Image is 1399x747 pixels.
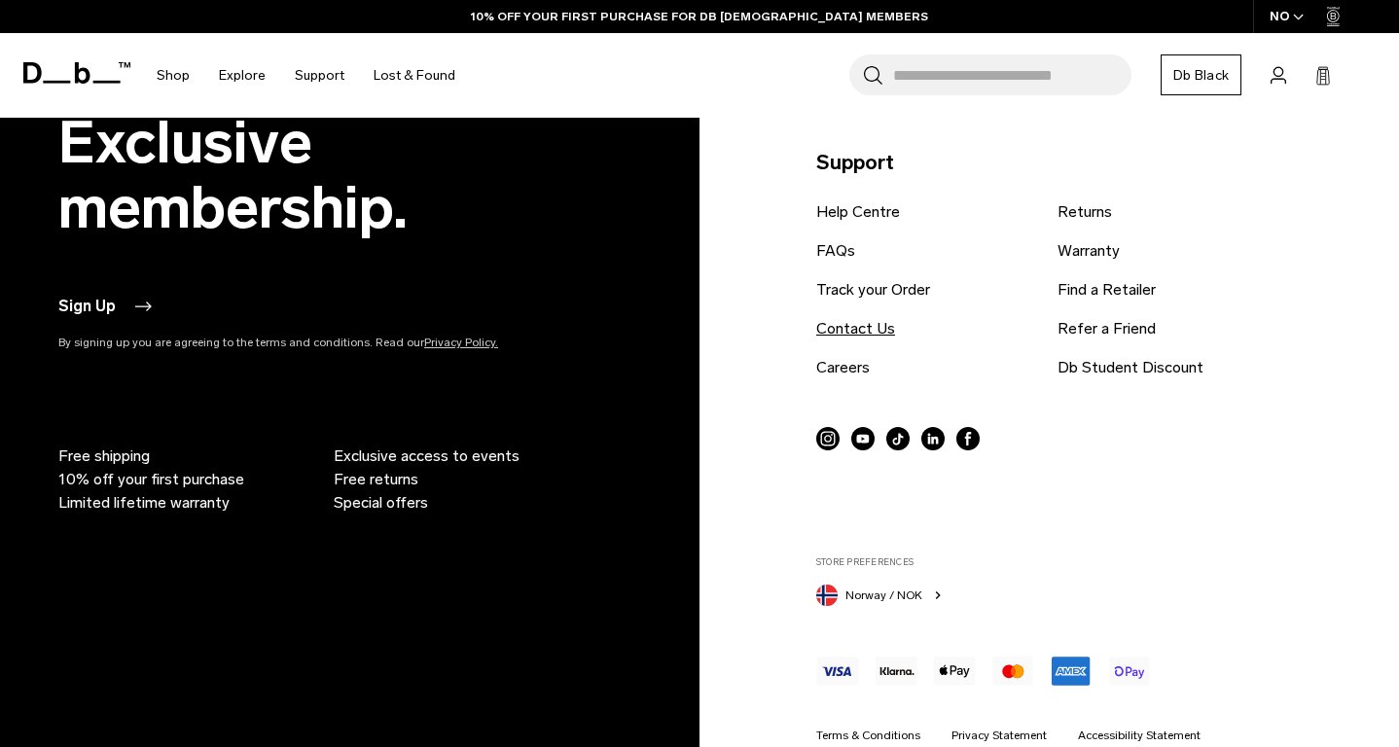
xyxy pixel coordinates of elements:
a: Help Centre [816,200,900,224]
img: Norway [816,585,838,606]
nav: Main Navigation [142,33,470,118]
span: Free shipping [58,445,150,468]
span: Special offers [334,491,428,515]
a: Support [295,41,344,110]
span: Norway / NOK [845,587,922,604]
a: Careers [816,356,870,379]
a: Warranty [1058,239,1120,263]
a: Contact Us [816,317,895,340]
a: Db Black [1161,54,1241,95]
button: Sign Up [58,295,155,318]
a: Accessibility Statement [1078,727,1201,744]
a: Explore [219,41,266,110]
span: Limited lifetime warranty [58,491,230,515]
a: Track your Order [816,278,930,302]
a: Db Student Discount [1058,356,1203,379]
a: Privacy Statement [951,727,1047,744]
a: Returns [1058,200,1112,224]
a: Terms & Conditions [816,727,920,744]
a: Shop [157,41,190,110]
a: FAQs [816,239,855,263]
a: Lost & Found [374,41,455,110]
h2: Db Black. Exclusive membership. [58,45,584,240]
p: By signing up you are agreeing to the terms and conditions. Read our [58,334,584,351]
p: Support [816,147,1350,178]
label: Store Preferences [816,555,1350,569]
a: 10% OFF YOUR FIRST PURCHASE FOR DB [DEMOGRAPHIC_DATA] MEMBERS [471,8,928,25]
span: Free returns [334,468,418,491]
button: Norway Norway / NOK [816,581,946,606]
span: 10% off your first purchase [58,468,244,491]
a: Find a Retailer [1058,278,1156,302]
span: Exclusive access to events [334,445,520,468]
a: Privacy Policy. [424,336,498,349]
a: Refer a Friend [1058,317,1156,340]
